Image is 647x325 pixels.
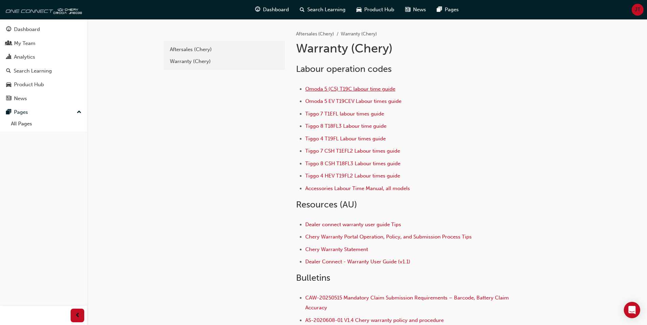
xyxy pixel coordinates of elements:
a: Tiggo 7 CSH T1EFL2 Labour times guide [305,148,400,154]
span: Dashboard [263,6,289,14]
span: pages-icon [6,109,11,115]
a: Product Hub [3,78,84,91]
div: Warranty (Chery) [170,58,279,65]
span: Product Hub [364,6,394,14]
span: guage-icon [6,27,11,33]
div: Aftersales (Chery) [170,46,279,53]
span: search-icon [6,68,11,74]
a: search-iconSearch Learning [294,3,351,17]
span: Labour operation codes [296,64,392,74]
div: News [14,95,27,103]
a: Aftersales (Chery) [296,31,334,37]
span: prev-icon [75,311,80,320]
button: DashboardMy TeamAnalyticsSearch LearningProduct HubNews [3,22,84,106]
span: search-icon [300,5,305,14]
a: Search Learning [3,65,84,77]
span: car-icon [356,5,362,14]
a: Chery Warranty Statement [305,246,368,252]
a: Chery Warranty Portal Operation, Policy, and Submission Process Tips [305,234,472,240]
a: Dealer connect warranty user guide Tips [305,221,401,228]
span: up-icon [77,108,82,117]
div: Open Intercom Messenger [624,302,640,318]
span: Pages [445,6,459,14]
div: Pages [14,108,28,116]
span: Search Learning [307,6,345,14]
a: pages-iconPages [431,3,464,17]
a: Dealer Connect - Warranty User Guide (v1.1) [305,259,410,265]
div: Search Learning [14,67,52,75]
span: people-icon [6,41,11,47]
div: Analytics [14,53,35,61]
img: oneconnect [3,3,82,16]
span: news-icon [6,96,11,102]
a: Tiggo 4 HEV T19FL2 Labour times guide [305,173,400,179]
span: news-icon [405,5,410,14]
a: News [3,92,84,105]
h1: Warranty (Chery) [296,41,520,56]
a: Tiggo 8 CSH T18FL3 Labour times guide [305,160,400,167]
li: Warranty (Chery) [341,30,377,38]
span: car-icon [6,82,11,88]
span: guage-icon [255,5,260,14]
span: Bulletins [296,273,330,283]
div: Dashboard [14,26,40,33]
a: AS-2020608-01 V1.4 Chery warranty policy and procedure [305,317,444,323]
a: Accessories Labour Time Manual, all models [305,185,410,191]
a: car-iconProduct Hub [351,3,400,17]
a: Aftersales (Chery) [166,44,282,56]
a: guage-iconDashboard [250,3,294,17]
a: Tiggo 8 T18FL3 Labour time guide [305,123,386,129]
div: Product Hub [14,81,44,89]
a: All Pages [8,119,84,129]
a: Omoda 5 (C5) T19C labour time guide [305,86,395,92]
span: Resources (AU) [296,199,357,210]
a: Tiggo 7 T1EFL labour times guide [305,111,384,117]
button: JT [632,4,644,16]
span: chart-icon [6,54,11,60]
a: Omoda 5 EV T19CEV Labour times guide [305,98,401,104]
span: News [413,6,426,14]
button: Pages [3,106,84,119]
a: Warranty (Chery) [166,56,282,67]
a: My Team [3,37,84,50]
a: news-iconNews [400,3,431,17]
a: CAW-20250515 Mandatory Claim Submission Requirements – Barcode, Battery Claim Accuracy [305,295,510,311]
a: Tiggo 4 T19FL Labour times guide [305,136,386,142]
span: JT [635,6,641,14]
a: Dashboard [3,23,84,36]
a: Analytics [3,51,84,63]
div: My Team [14,40,35,47]
span: pages-icon [437,5,442,14]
